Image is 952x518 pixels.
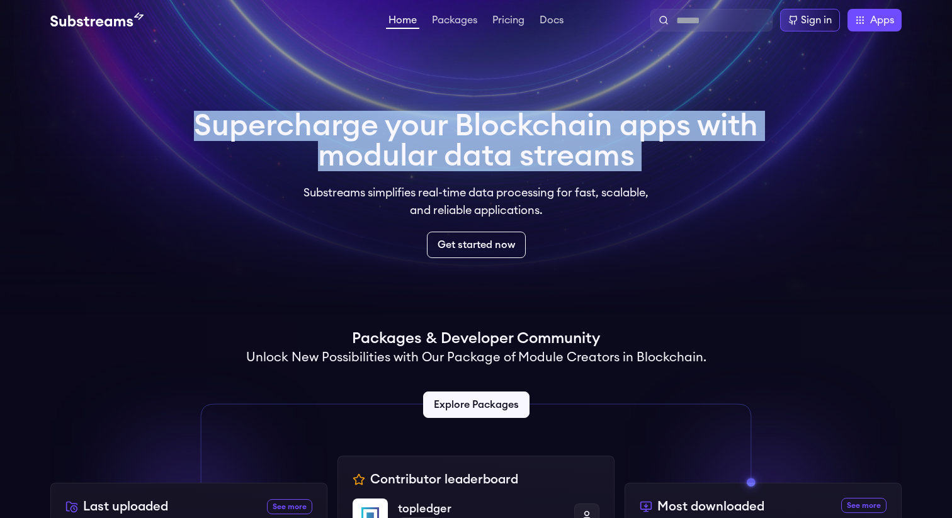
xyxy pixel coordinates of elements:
[429,15,480,28] a: Packages
[352,329,600,349] h1: Packages & Developer Community
[50,13,144,28] img: Substream's logo
[246,349,706,366] h2: Unlock New Possibilities with Our Package of Module Creators in Blockchain.
[490,15,527,28] a: Pricing
[386,15,419,29] a: Home
[801,13,832,28] div: Sign in
[841,498,887,513] a: See more most downloaded packages
[267,499,312,514] a: See more recently uploaded packages
[398,500,564,517] p: topledger
[870,13,894,28] span: Apps
[295,184,657,219] p: Substreams simplifies real-time data processing for fast, scalable, and reliable applications.
[423,391,530,418] a: Explore Packages
[537,15,566,28] a: Docs
[427,232,526,258] a: Get started now
[194,111,758,171] h1: Supercharge your Blockchain apps with modular data streams
[780,9,840,31] a: Sign in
